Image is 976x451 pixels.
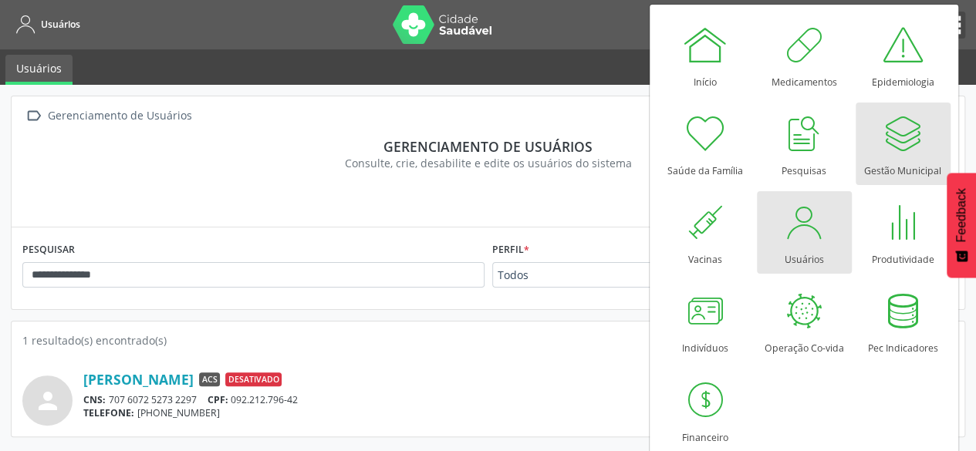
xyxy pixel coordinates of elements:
[757,103,852,185] a: Pesquisas
[33,138,943,155] div: Gerenciamento de usuários
[22,332,954,348] div: 1 resultado(s) encontrado(s)
[22,105,194,127] a:  Gerenciamento de Usuários
[5,55,73,85] a: Usuários
[22,105,45,127] i: 
[757,280,852,362] a: Operação Co-vida
[83,371,194,388] a: [PERSON_NAME]
[11,12,80,37] a: Usuários
[83,406,799,419] div: [PHONE_NUMBER]
[947,173,976,278] button: Feedback - Mostrar pesquisa
[658,14,753,96] a: Início
[33,155,943,171] div: Consulte, crie, desabilite e edite os usuários do sistema
[83,393,106,406] span: CNS:
[856,103,951,185] a: Gestão Municipal
[856,280,951,362] a: Pec Indicadores
[658,280,753,362] a: Indivíduos
[757,191,852,274] a: Usuários
[856,191,951,274] a: Produtividade
[856,14,951,96] a: Epidemiologia
[22,238,75,262] label: PESQUISAR
[83,406,134,419] span: TELEFONE:
[757,14,852,96] a: Medicamentos
[658,191,753,274] a: Vacinas
[199,372,220,386] span: ACS
[225,372,282,386] span: Desativado
[83,393,799,406] div: 707 6072 5273 2297 092.212.796-42
[492,238,529,262] label: Perfil
[45,105,194,127] div: Gerenciamento de Usuários
[498,268,687,283] span: Todos
[208,393,228,406] span: CPF:
[954,188,968,242] span: Feedback
[658,103,753,185] a: Saúde da Família
[41,18,80,31] span: Usuários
